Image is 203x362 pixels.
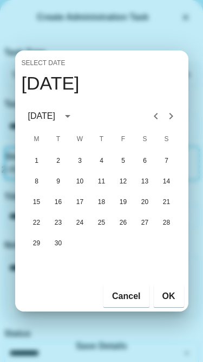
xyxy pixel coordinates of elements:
[114,213,133,233] button: 26
[157,213,176,233] button: 28
[27,151,47,171] button: 1
[49,234,68,253] button: 30
[58,107,77,125] button: calendar view is open, switch to year view
[92,213,112,233] button: 25
[160,105,182,127] button: Next month
[154,285,184,308] button: OK
[70,151,90,171] button: 3
[27,129,47,150] span: Monday
[157,172,176,192] button: 14
[70,213,90,233] button: 24
[114,151,133,171] button: 5
[70,129,90,150] span: Wednesday
[49,193,68,212] button: 16
[157,129,176,150] span: Sunday
[92,151,112,171] button: 4
[135,213,155,233] button: 27
[92,193,112,212] button: 18
[114,172,133,192] button: 12
[114,129,133,150] span: Friday
[135,172,155,192] button: 13
[157,151,176,171] button: 7
[49,172,68,192] button: 9
[27,193,47,212] button: 15
[157,193,176,212] button: 21
[49,129,68,150] span: Tuesday
[28,110,55,123] div: [DATE]
[22,72,80,95] h4: [DATE]
[70,193,90,212] button: 17
[135,151,155,171] button: 6
[103,285,149,308] button: Cancel
[27,234,47,253] button: 29
[70,172,90,192] button: 10
[135,193,155,212] button: 20
[145,105,167,127] button: Previous month
[114,193,133,212] button: 19
[27,172,47,192] button: 8
[135,129,155,150] span: Saturday
[92,129,112,150] span: Thursday
[49,151,68,171] button: 2
[22,55,66,72] span: Select date
[27,213,47,233] button: 22
[49,213,68,233] button: 23
[92,172,112,192] button: 11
